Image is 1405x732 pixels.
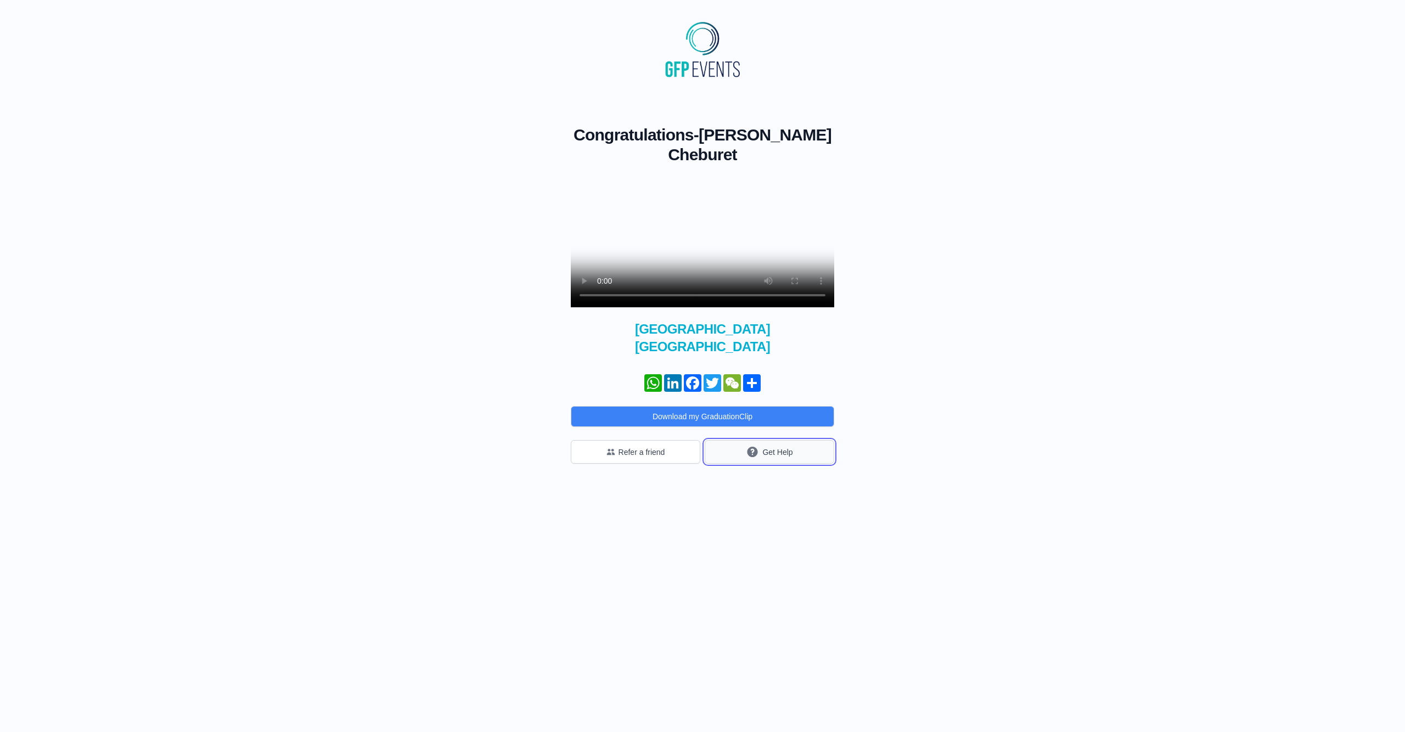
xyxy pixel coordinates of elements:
[668,126,831,164] span: [PERSON_NAME] Cheburet
[571,406,834,427] button: Download my GraduationClip
[683,374,702,392] a: Facebook
[705,440,834,464] button: Get Help
[571,125,834,165] h1: -
[742,374,762,392] a: Share
[643,374,663,392] a: WhatsApp
[722,374,742,392] a: WeChat
[663,374,683,392] a: LinkedIn
[661,18,744,81] img: MyGraduationClip
[574,126,694,144] span: Congratulations
[571,440,700,464] button: Refer a friend
[571,320,834,356] span: [GEOGRAPHIC_DATA] [GEOGRAPHIC_DATA]
[702,374,722,392] a: Twitter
